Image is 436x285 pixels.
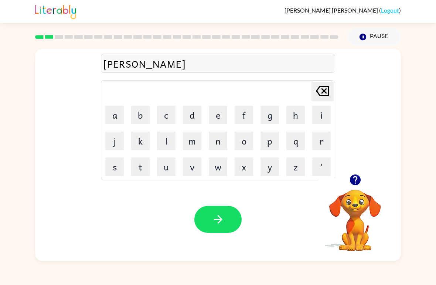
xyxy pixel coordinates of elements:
button: r [312,132,331,150]
button: s [105,157,124,176]
button: b [131,106,150,124]
button: d [183,106,201,124]
button: w [209,157,227,176]
a: Logout [381,7,399,14]
button: n [209,132,227,150]
button: f [235,106,253,124]
button: c [157,106,176,124]
button: ' [312,157,331,176]
div: [PERSON_NAME] [103,56,333,71]
button: h [286,106,305,124]
button: j [105,132,124,150]
button: p [260,132,279,150]
button: m [183,132,201,150]
button: k [131,132,150,150]
button: a [105,106,124,124]
button: t [131,157,150,176]
button: y [260,157,279,176]
div: ( ) [285,7,401,14]
button: v [183,157,201,176]
button: l [157,132,176,150]
button: x [235,157,253,176]
button: e [209,106,227,124]
button: q [286,132,305,150]
button: z [286,157,305,176]
button: i [312,106,331,124]
button: g [260,106,279,124]
span: [PERSON_NAME] [PERSON_NAME] [285,7,379,14]
button: u [157,157,176,176]
button: Pause [347,28,401,45]
button: o [235,132,253,150]
video: Your browser must support playing .mp4 files to use Literably. Please try using another browser. [318,178,392,252]
img: Literably [35,3,76,19]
